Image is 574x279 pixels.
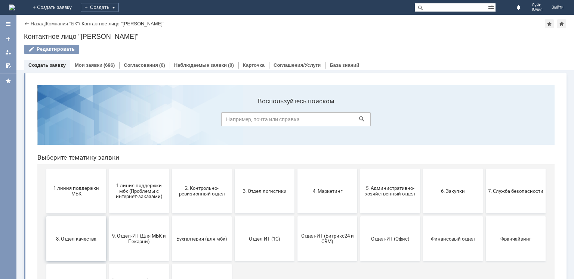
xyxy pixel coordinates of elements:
button: 1 линия поддержки МБК [15,90,75,134]
a: Мои заявки [75,62,102,68]
button: Отдел-ИТ (Битрикс24 и CRM) [266,137,326,182]
div: | [44,21,46,26]
span: 6. Закупки [394,109,449,115]
div: (6) [159,62,165,68]
div: Контактное лицо "[PERSON_NAME]" [24,33,567,40]
span: 4. Маркетинг [268,109,324,115]
a: Наблюдаемые заявки [174,62,227,68]
a: Назад [31,21,44,26]
label: Воспользуйтесь поиском [190,18,339,26]
span: Это соглашение не активно! [17,202,72,213]
a: Мои заявки [2,46,14,58]
span: Финансовый отдел [394,157,449,162]
div: / [46,21,82,26]
a: Мои согласования [2,60,14,72]
button: Финансовый отдел [392,137,451,182]
span: Отдел-ИТ (Офис) [331,157,386,162]
span: 1 линия поддержки мбк (Проблемы с интернет-заказами) [80,103,135,120]
button: [PERSON_NAME]. Услуги ИТ для МБК (оформляет L1) [78,185,138,230]
span: Расширенный поиск [488,3,496,10]
span: Бухгалтерия (для мбк) [143,157,198,162]
button: не актуален [141,185,200,230]
span: 8. Отдел качества [17,157,72,162]
button: 3. Отдел логистики [203,90,263,134]
span: [PERSON_NAME]. Услуги ИТ для МБК (оформляет L1) [80,199,135,216]
span: 3. Отдел логистики [206,109,261,115]
button: Это соглашение не активно! [15,185,75,230]
span: 2. Контрольно-ревизионный отдел [143,106,198,117]
a: Компания "БК" [46,21,79,26]
div: (0) [228,62,234,68]
img: logo [9,4,15,10]
button: 5. Административно-хозяйственный отдел [329,90,389,134]
input: Например, почта или справка [190,33,339,47]
button: 7. Служба безопасности [454,90,514,134]
span: 9. Отдел-ИТ (Для МБК и Пекарни) [80,154,135,165]
span: Отдел-ИТ (Битрикс24 и CRM) [268,154,324,165]
button: 6. Закупки [392,90,451,134]
span: Луйк [532,3,543,7]
a: База знаний [330,62,359,68]
button: Франчайзинг [454,137,514,182]
header: Выберите тематику заявки [6,75,523,82]
button: 8. Отдел качества [15,137,75,182]
div: (696) [104,62,115,68]
div: Создать [81,3,119,12]
div: Контактное лицо "[PERSON_NAME]" [81,21,164,26]
span: Отдел ИТ (1С) [206,157,261,162]
a: Создать заявку [28,62,66,68]
button: Отдел-ИТ (Офис) [329,137,389,182]
a: Согласования [124,62,158,68]
a: Карточка [243,62,265,68]
button: 2. Контрольно-ревизионный отдел [141,90,200,134]
a: Создать заявку [2,33,14,45]
span: 1 линия поддержки МБК [17,106,72,117]
button: Отдел ИТ (1С) [203,137,263,182]
span: не актуален [143,204,198,210]
span: 5. Административно-хозяйственный отдел [331,106,386,117]
div: Добавить в избранное [545,19,554,28]
button: 4. Маркетинг [266,90,326,134]
button: Бухгалтерия (для мбк) [141,137,200,182]
a: Перейти на домашнюю страницу [9,4,15,10]
span: Юлия [532,7,543,12]
a: Соглашения/Услуги [274,62,321,68]
span: 7. Служба безопасности [457,109,512,115]
button: 1 линия поддержки мбк (Проблемы с интернет-заказами) [78,90,138,134]
button: 9. Отдел-ИТ (Для МБК и Пекарни) [78,137,138,182]
div: Сделать домашней страницей [557,19,566,28]
span: Франчайзинг [457,157,512,162]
